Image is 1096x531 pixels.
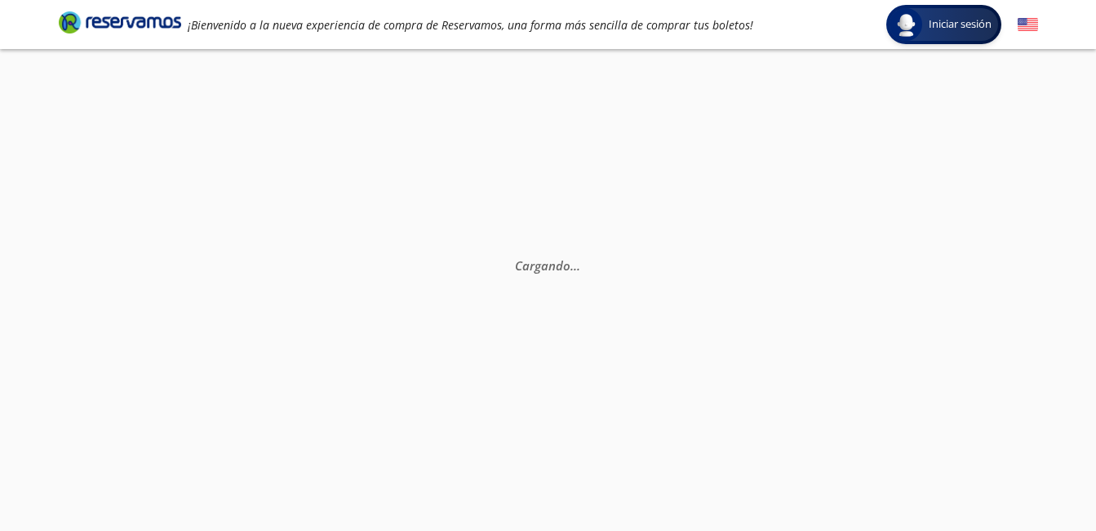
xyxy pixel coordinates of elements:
[577,257,580,274] span: .
[570,257,574,274] span: .
[188,17,753,33] em: ¡Bienvenido a la nueva experiencia de compra de Reservamos, una forma más sencilla de comprar tus...
[574,257,577,274] span: .
[922,16,998,33] span: Iniciar sesión
[59,10,181,39] a: Brand Logo
[59,10,181,34] i: Brand Logo
[515,257,580,274] em: Cargando
[1018,15,1038,35] button: English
